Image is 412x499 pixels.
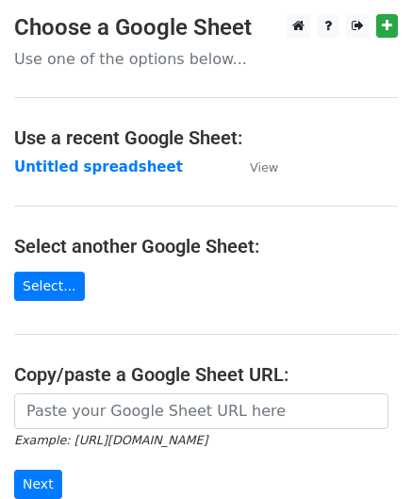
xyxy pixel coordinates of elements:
a: Select... [14,272,85,301]
a: View [231,158,278,175]
h4: Use a recent Google Sheet: [14,126,398,149]
input: Paste your Google Sheet URL here [14,393,388,429]
p: Use one of the options below... [14,49,398,69]
h4: Select another Google Sheet: [14,235,398,258]
input: Next [14,470,62,499]
small: View [250,160,278,175]
h4: Copy/paste a Google Sheet URL: [14,363,398,386]
a: Untitled spreadsheet [14,158,183,175]
small: Example: [URL][DOMAIN_NAME] [14,433,207,447]
h3: Choose a Google Sheet [14,14,398,42]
